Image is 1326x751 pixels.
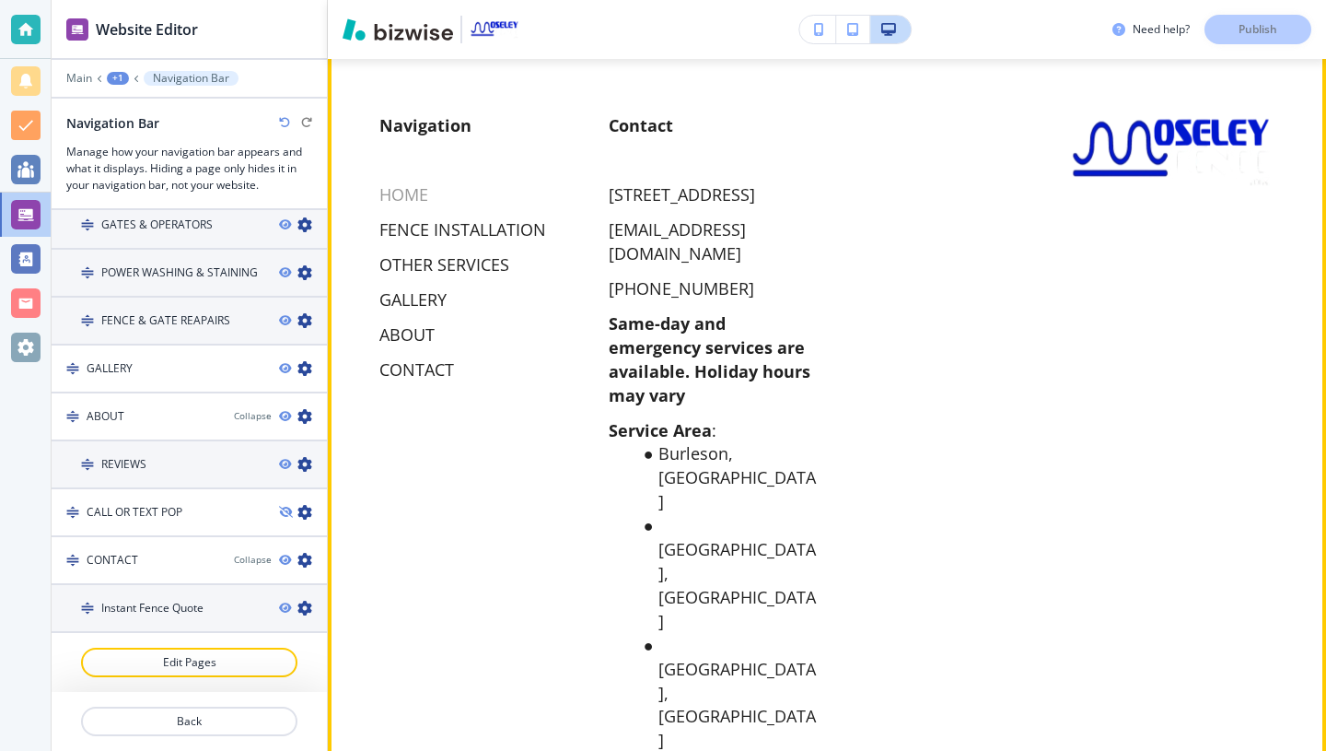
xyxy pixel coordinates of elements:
[83,713,296,730] p: Back
[634,514,816,634] li: [GEOGRAPHIC_DATA], [GEOGRAPHIC_DATA]
[379,323,435,347] p: ABOUT
[52,298,327,346] div: DragFENCE & GATE REAPAIRS
[234,553,272,567] button: Collapse
[1133,21,1190,38] h3: Need help?
[379,218,546,242] p: FENCE INSTALLATION
[81,458,94,471] img: Drag
[52,489,327,537] div: DragCALL OR TEXT POP
[81,602,94,615] img: Drag
[87,552,138,569] h4: CONTACT
[81,648,297,677] button: Edit Pages
[609,312,810,406] strong: Same-day and emergency services are available. Holiday hours may vary
[379,358,454,382] p: CONTACT
[52,585,327,633] div: DragInstant Fence Quote
[470,20,519,38] img: Your Logo
[66,18,88,41] img: editor icon
[66,72,92,85] button: Main
[609,183,755,207] a: [STREET_ADDRESS]
[379,183,428,207] p: HOME
[634,442,816,514] li: Burleson, [GEOGRAPHIC_DATA]
[81,218,94,231] img: Drag
[609,277,754,301] a: [PHONE_NUMBER]
[343,18,453,41] img: Bizwise Logo
[101,264,258,281] h4: POWER WASHING & STAINING
[52,537,327,633] div: DragCONTACTCollapseDragInstant Fence Quote
[87,360,133,377] h4: GALLERY
[66,362,79,375] img: Drag
[66,113,159,133] h2: Navigation Bar
[101,217,213,233] h4: GATES & OPERATORS
[107,72,129,85] button: +1
[81,314,94,327] img: Drag
[81,266,94,279] img: Drag
[234,409,272,423] button: Collapse
[52,202,327,250] div: DragGATES & OPERATORS
[87,408,124,425] h4: ABOUT
[96,18,198,41] h2: Website Editor
[52,250,327,298] div: DragPOWER WASHING & STAINING
[153,72,229,85] p: Navigation Bar
[52,393,327,489] div: DragABOUTCollapseDragREVIEWS
[379,288,447,312] p: GALLERY
[52,346,327,393] div: DragGALLERY
[66,554,79,567] img: Drag
[101,600,204,616] h4: Instant Fence Quote
[609,114,673,136] strong: Contact
[379,114,471,136] strong: Navigation
[609,218,816,266] a: [EMAIL_ADDRESS][DOMAIN_NAME]
[101,456,146,473] h4: REVIEWS
[101,312,230,329] h4: FENCE & GATE REAPAIRS
[52,154,327,346] div: DragOTHER SERVICESCollapseDragGATES & OPERATORSDragPOWER WASHING & STAININGDragFENCE & GATE REAPAIRS
[379,253,509,277] p: OTHER SERVICES
[87,504,182,521] h4: CALL OR TEXT POP
[83,654,296,671] p: Edit Pages
[1067,114,1274,188] img: Moseley Fence
[609,419,712,441] strong: Service Area
[144,71,238,86] button: Navigation Bar
[609,419,816,443] p: :
[81,707,297,736] button: Back
[66,506,79,519] img: Drag
[66,410,79,423] img: Drag
[66,144,312,194] h3: Manage how your navigation bar appears and what it displays. Hiding a page only hides it in your ...
[52,441,327,489] div: DragREVIEWS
